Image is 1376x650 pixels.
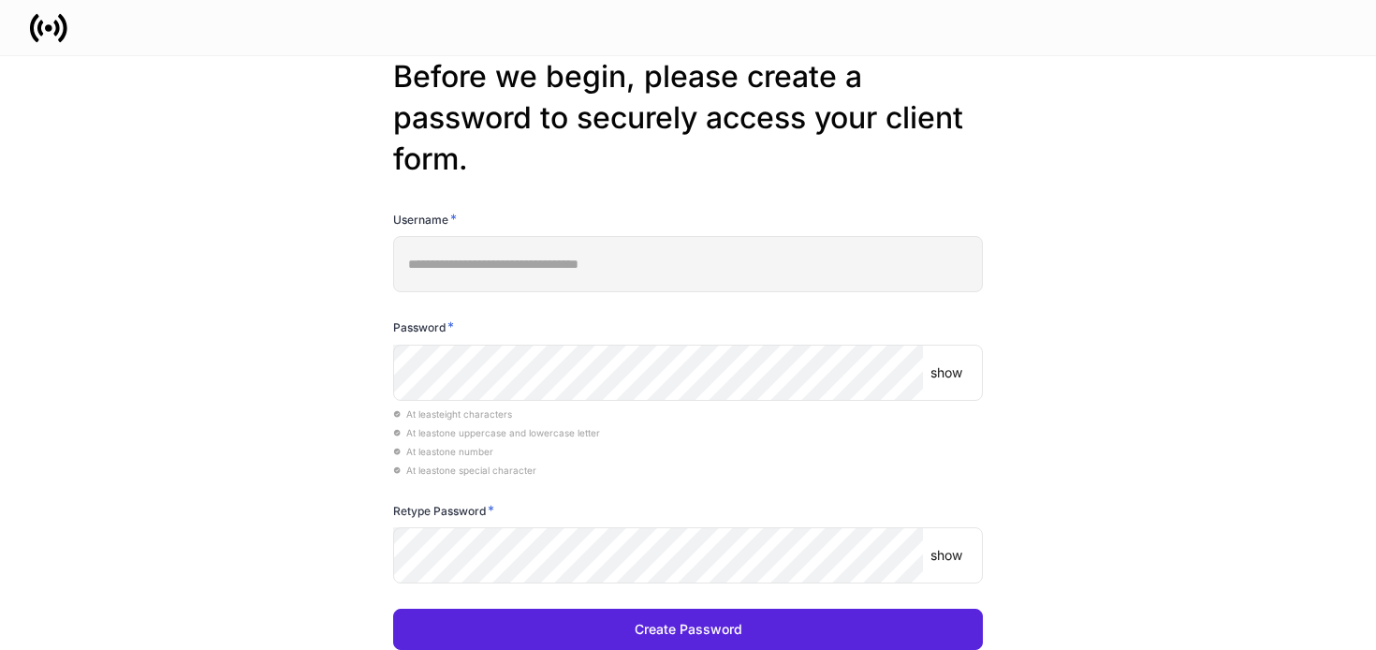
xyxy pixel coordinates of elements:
[393,408,512,420] span: At least eight characters
[393,56,983,180] h2: Before we begin, please create a password to securely access your client form.
[393,210,457,229] h6: Username
[393,609,983,650] button: Create Password
[930,546,962,565] p: show
[393,318,454,336] h6: Password
[930,363,962,382] p: show
[393,465,536,476] span: At least one special character
[393,501,494,520] h6: Retype Password
[393,446,493,457] span: At least one number
[635,623,742,636] div: Create Password
[393,427,600,438] span: At least one uppercase and lowercase letter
